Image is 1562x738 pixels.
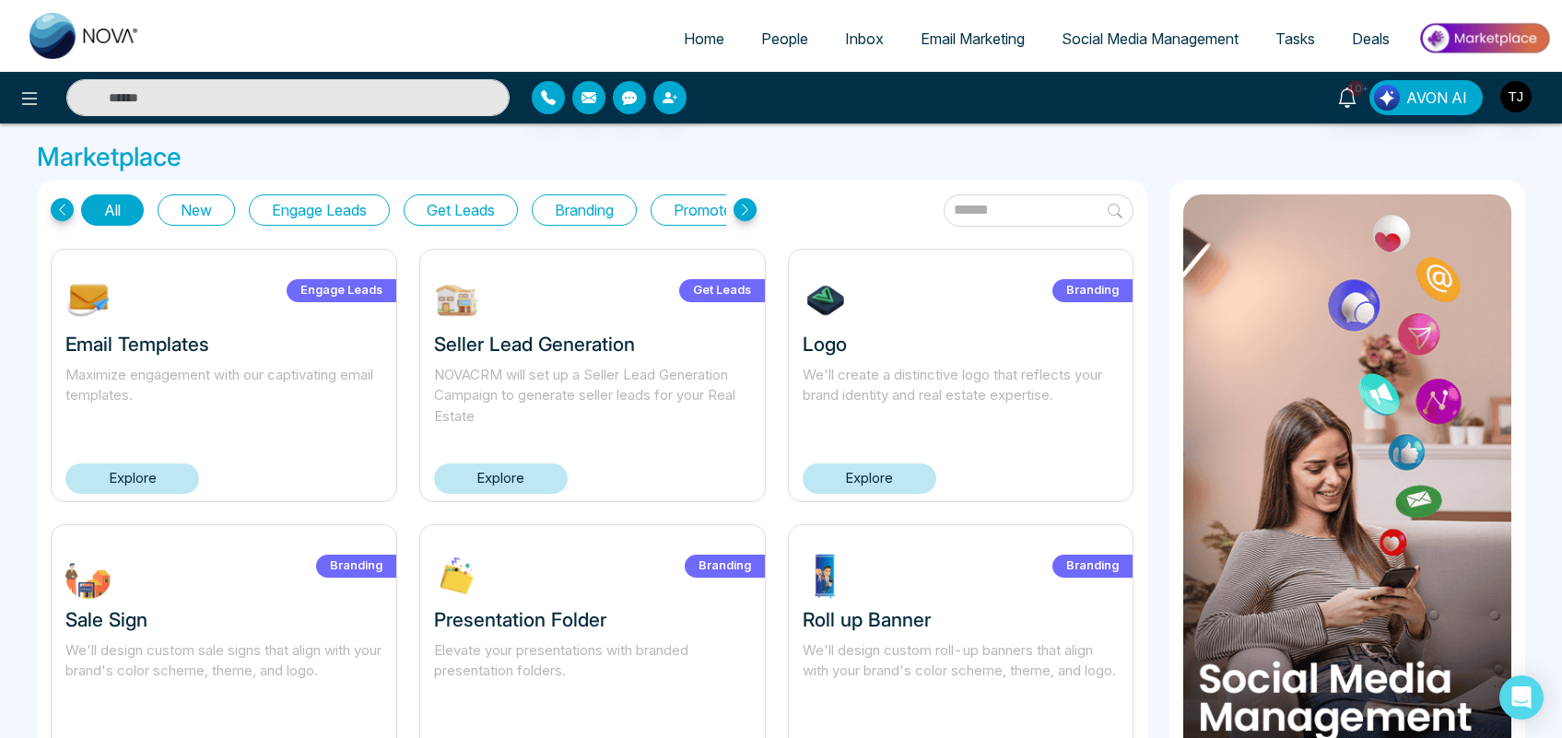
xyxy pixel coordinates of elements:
h3: Sale Sign [65,608,382,631]
a: Home [665,21,743,56]
p: NOVACRM will set up a Seller Lead Generation Campaign to generate seller leads for your Real Estate [434,365,751,428]
span: People [761,29,808,48]
img: Lead Flow [1374,85,1400,111]
span: Tasks [1275,29,1315,48]
img: FWbuT1732304245.jpg [65,553,112,599]
label: Branding [316,555,396,578]
img: ptdrg1732303548.jpg [803,553,849,599]
img: W9EOY1739212645.jpg [434,277,480,323]
p: We'll design custom sale signs that align with your brand's color scheme, theme, and logo. [65,640,382,703]
label: Branding [685,555,765,578]
img: NOmgJ1742393483.jpg [65,277,112,323]
span: Inbox [845,29,884,48]
label: Get Leads [679,279,765,302]
img: Nova CRM Logo [29,13,140,59]
a: Social Media Management [1043,21,1257,56]
a: Inbox [827,21,902,56]
label: Branding [1052,555,1133,578]
button: AVON AI [1369,80,1483,115]
span: Home [684,29,724,48]
img: User Avatar [1500,81,1532,112]
span: Email Marketing [921,29,1025,48]
h3: Logo [803,333,1120,356]
h3: Roll up Banner [803,608,1120,631]
h3: Email Templates [65,333,382,356]
button: Promote Listings [651,194,808,226]
button: All [81,194,144,226]
button: Engage Leads [249,194,390,226]
span: Social Media Management [1062,29,1239,48]
label: Engage Leads [287,279,396,302]
a: Deals [1333,21,1408,56]
span: 10+ [1347,80,1364,97]
p: We'll design custom roll-up banners that align with your brand's color scheme, theme, and logo. [803,640,1120,703]
img: 7tHiu1732304639.jpg [803,277,849,323]
label: Branding [1052,279,1133,302]
a: Tasks [1257,21,1333,56]
a: People [743,21,827,56]
button: New [158,194,235,226]
span: Deals [1352,29,1390,48]
div: Open Intercom Messenger [1499,675,1544,720]
button: Get Leads [404,194,518,226]
img: Market-place.gif [1417,18,1551,59]
a: 10+ [1325,80,1369,112]
a: Explore [65,463,199,494]
p: Maximize engagement with our captivating email templates. [65,365,382,428]
a: Explore [803,463,936,494]
img: XLP2c1732303713.jpg [434,553,480,599]
h3: Marketplace [37,142,1525,173]
a: Explore [434,463,568,494]
span: AVON AI [1406,87,1467,109]
p: We'll create a distinctive logo that reflects your brand identity and real estate expertise. [803,365,1120,428]
a: Email Marketing [902,21,1043,56]
p: Elevate your presentations with branded presentation folders. [434,640,751,703]
button: Branding [532,194,637,226]
h3: Seller Lead Generation [434,333,751,356]
h3: Presentation Folder [434,608,751,631]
